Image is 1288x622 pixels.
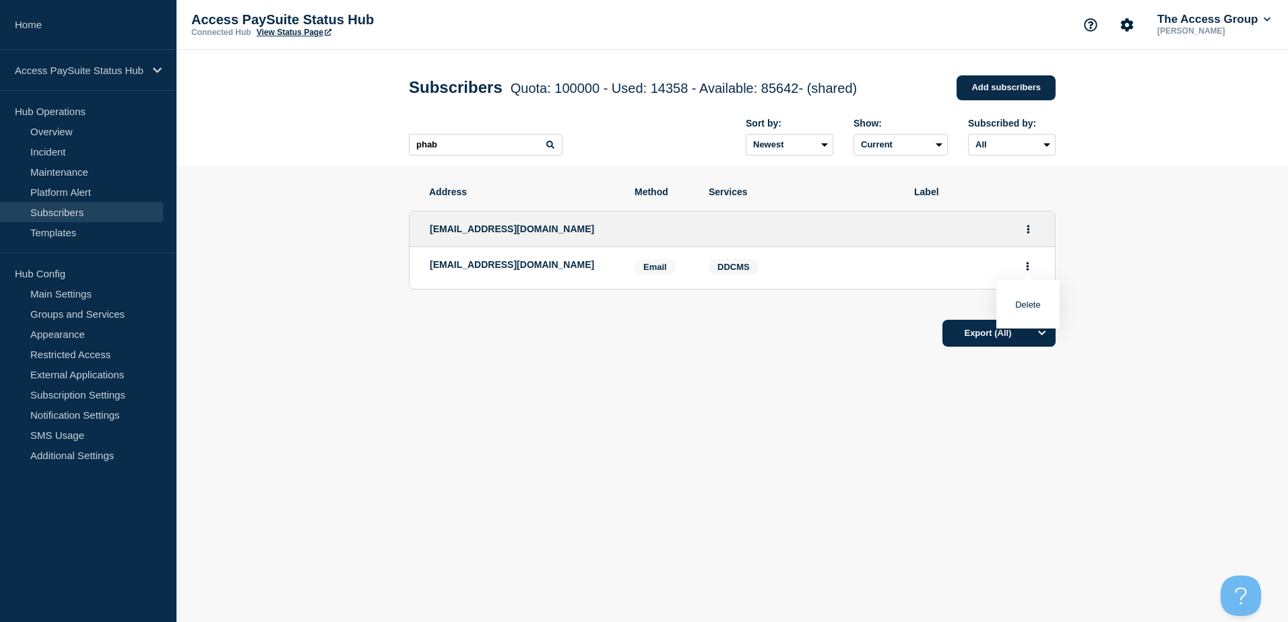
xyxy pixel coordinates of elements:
button: Options [1029,320,1056,347]
span: DDCMS [717,262,750,272]
span: Method [635,186,688,197]
button: Support [1076,11,1105,39]
p: Access PaySuite Status Hub [15,65,144,76]
p: Access PaySuite Status Hub [191,12,461,28]
span: Label [914,186,1035,197]
button: Export (All) [942,320,1056,347]
a: Add subscribers [957,75,1056,100]
div: Sort by: [746,118,833,129]
p: [EMAIL_ADDRESS][DOMAIN_NAME] [430,259,614,270]
select: Subscribed by [968,134,1056,155]
iframe: Help Scout Beacon - Open [1221,576,1261,616]
span: Services [709,186,894,197]
a: View Status Page [257,28,331,37]
span: Quota: 100000 - Used: 14358 - Available: 85642 - (shared) [511,81,857,96]
button: Actions [1020,219,1037,240]
h1: Subscribers [409,78,857,97]
button: Delete [1015,300,1041,310]
p: Connected Hub [191,28,251,37]
span: [EMAIL_ADDRESS][DOMAIN_NAME] [430,223,594,234]
div: Show: [854,118,948,129]
div: Subscribed by: [968,118,1056,129]
select: Deleted [854,134,948,155]
input: Search subscribers [409,134,562,155]
button: Account settings [1113,11,1141,39]
button: Actions [1019,256,1036,277]
span: Address [429,186,614,197]
p: [PERSON_NAME] [1155,26,1273,36]
span: Email [635,259,676,275]
select: Sort by [746,134,833,155]
button: The Access Group [1155,13,1273,26]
